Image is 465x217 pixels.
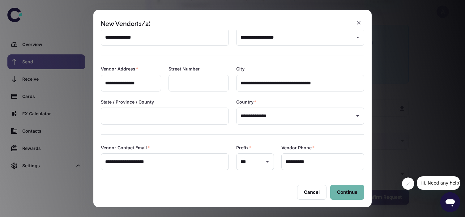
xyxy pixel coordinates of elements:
[353,33,362,42] button: Open
[353,112,362,120] button: Open
[402,177,414,190] iframe: Close message
[169,66,200,72] label: Street Number
[101,66,139,72] label: Vendor Address
[330,185,364,200] button: Continue
[440,192,460,212] iframe: Button to launch messaging window
[297,185,326,200] button: Cancel
[101,99,154,105] label: State / Province / County
[236,99,257,105] label: Country
[236,66,245,72] label: City
[101,20,151,28] div: New Vendor (1/2)
[4,4,45,9] span: Hi. Need any help?
[236,145,252,151] label: Prefix
[281,145,315,151] label: Vendor Phone
[101,145,150,151] label: Vendor Contact Email
[417,176,460,190] iframe: Message from company
[263,157,272,166] button: Open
